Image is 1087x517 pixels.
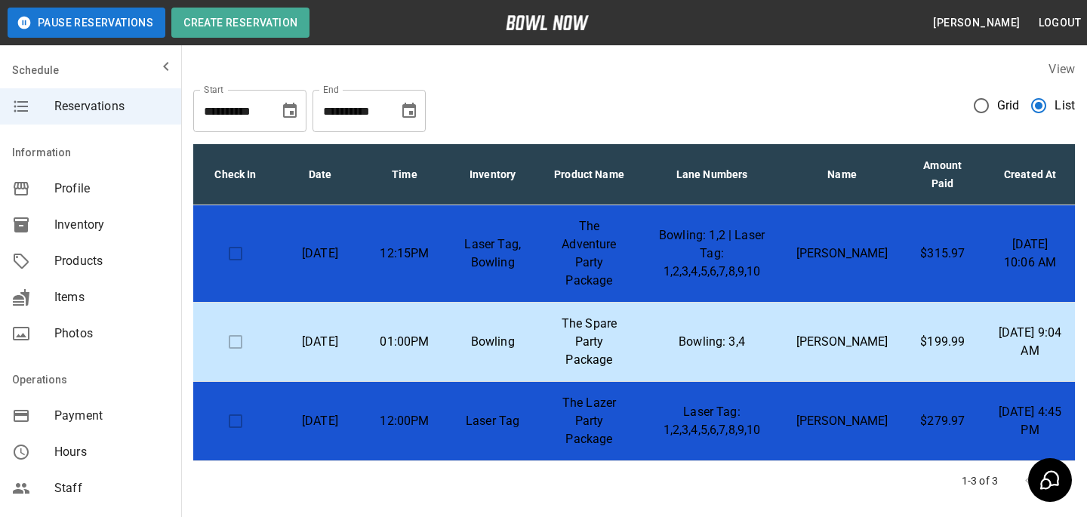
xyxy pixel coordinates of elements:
th: Product Name [538,144,639,205]
p: Bowling [459,333,526,351]
th: Amount Paid [900,144,985,205]
button: Pause Reservations [8,8,165,38]
th: Time [362,144,447,205]
p: [DATE] [290,245,350,263]
span: Inventory [54,216,169,234]
p: $199.99 [912,333,973,351]
span: Staff [54,479,169,497]
span: Hours [54,443,169,461]
p: [DATE] 9:04 AM [997,324,1063,360]
button: Choose date, selected date is Oct 23, 2025 [394,96,424,126]
span: Profile [54,180,169,198]
p: [DATE] [290,412,350,430]
th: Check In [193,144,278,205]
label: View [1049,62,1075,76]
th: Inventory [447,144,538,205]
p: [PERSON_NAME] [796,245,888,263]
span: Reservations [54,97,169,115]
p: [PERSON_NAME] [796,412,888,430]
p: 01:00PM [374,333,435,351]
span: Products [54,252,169,270]
p: The Adventure Party Package [550,217,627,290]
p: Laser Tag [459,412,526,430]
p: [DATE] 10:06 AM [997,235,1063,272]
p: [PERSON_NAME] [796,333,888,351]
button: Logout [1033,9,1087,37]
button: Create Reservation [171,8,309,38]
p: $315.97 [912,245,973,263]
span: Items [54,288,169,306]
th: Created At [985,144,1075,205]
th: Lane Numbers [640,144,784,205]
p: Laser Tag: 1,2,3,4,5,6,7,8,9,10 [652,403,772,439]
button: Choose date, selected date is Sep 23, 2025 [275,96,305,126]
p: 1-3 of 3 [962,473,998,488]
button: [PERSON_NAME] [927,9,1026,37]
p: The Lazer Party Package [550,394,627,448]
p: $279.97 [912,412,973,430]
p: 12:00PM [374,412,435,430]
span: Payment [54,407,169,425]
p: [DATE] 4:45 PM [997,403,1063,439]
p: Laser Tag, Bowling [459,235,526,272]
span: Photos [54,325,169,343]
img: logo [506,15,589,30]
p: [DATE] [290,333,350,351]
th: Name [784,144,901,205]
p: 12:15PM [374,245,435,263]
span: Grid [997,97,1020,115]
span: List [1055,97,1075,115]
p: The Spare Party Package [550,315,627,369]
th: Date [278,144,362,205]
p: Bowling: 1,2 | Laser Tag: 1,2,3,4,5,6,7,8,9,10 [652,226,772,281]
p: Bowling: 3,4 [652,333,772,351]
